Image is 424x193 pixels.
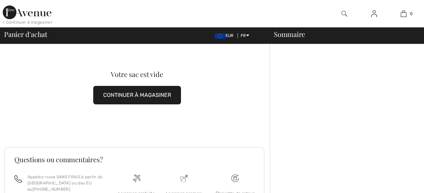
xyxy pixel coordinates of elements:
img: Euro [215,33,226,39]
div: < Continuer à magasiner [3,19,52,25]
img: Mon panier [401,10,407,18]
div: Votre sac est vide [17,71,257,78]
img: call [14,175,22,183]
img: recherche [341,10,347,18]
img: Livraison gratuite dès 130&#8364; [231,175,239,182]
span: FR [241,33,249,38]
img: Livraison gratuite dès 130&#8364; [133,175,141,182]
a: 0 [389,10,418,18]
div: Sommaire [266,31,420,38]
img: 1ère Avenue [3,5,51,19]
span: 0 [410,11,413,17]
iframe: Ouvre un widget dans lequel vous pouvez chatter avec l’un de nos agents [380,172,417,190]
p: Appelez-nous SANS FRAIS à partir du [GEOGRAPHIC_DATA] ou des EU au [27,174,105,192]
span: EUR [215,33,237,38]
a: Se connecter [366,10,383,18]
img: Mes infos [371,10,377,18]
button: CONTINUER À MAGASINER [93,86,181,104]
span: Panier d'achat [4,31,47,38]
h3: Questions ou commentaires? [14,156,254,163]
img: Livraison promise sans frais de dédouanement surprise&nbsp;! [180,175,188,182]
a: [PHONE_NUMBER] [33,187,70,192]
